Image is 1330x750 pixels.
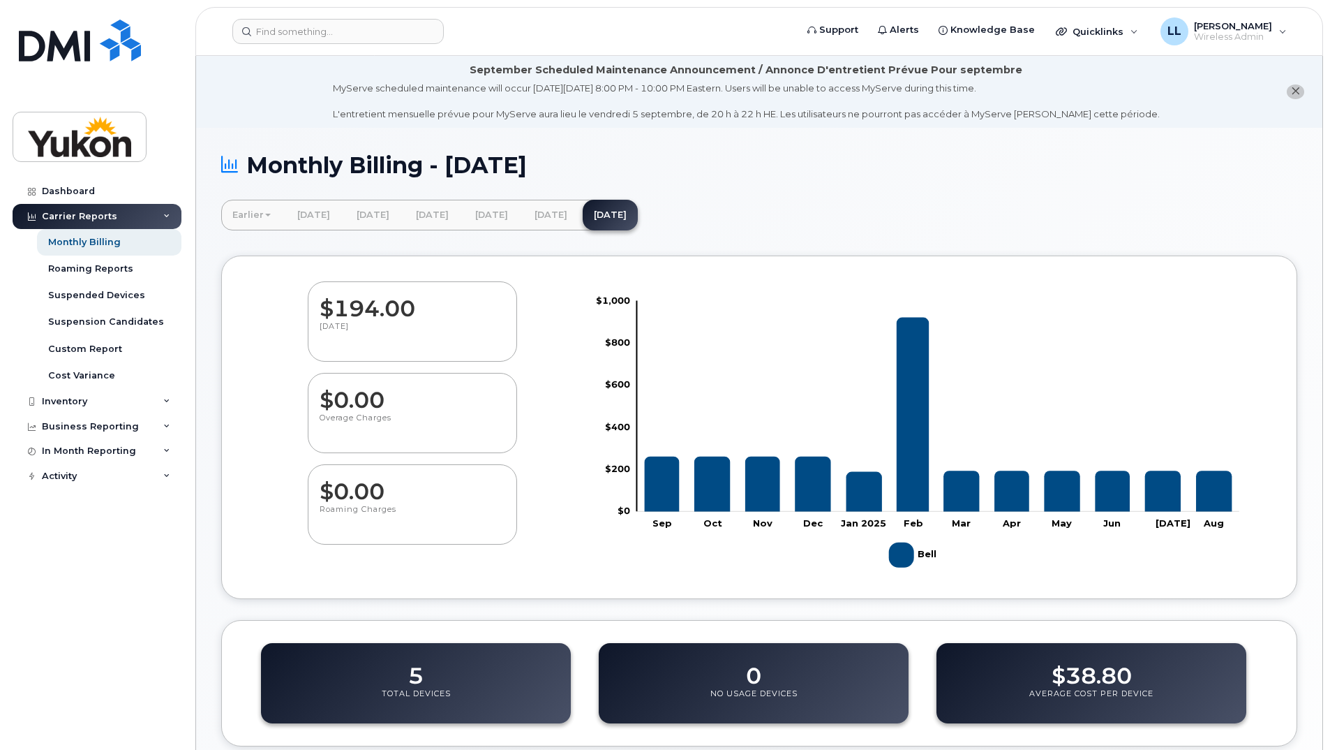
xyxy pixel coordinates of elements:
[320,413,505,438] p: Overage Charges
[345,200,401,230] a: [DATE]
[605,379,630,390] tspan: $600
[1029,689,1153,714] p: Average Cost Per Device
[746,649,761,689] dd: 0
[320,321,505,346] p: [DATE]
[904,518,923,529] tspan: Feb
[596,295,1240,573] g: Chart
[320,504,505,529] p: Roaming Charges
[618,506,630,517] tspan: $0
[320,465,505,504] dd: $0.00
[523,200,578,230] a: [DATE]
[1052,649,1132,689] dd: $38.80
[889,537,940,573] g: Legend
[652,518,672,529] tspan: Sep
[1287,84,1304,99] button: close notification
[470,63,1022,78] div: September Scheduled Maintenance Announcement / Annonce D'entretient Prévue Pour septembre
[405,200,460,230] a: [DATE]
[382,689,451,714] p: Total Devices
[1203,518,1224,529] tspan: Aug
[596,295,630,306] tspan: $1,000
[320,374,505,413] dd: $0.00
[408,649,424,689] dd: 5
[841,518,886,529] tspan: Jan 2025
[221,153,1297,177] h1: Monthly Billing - [DATE]
[583,200,638,230] a: [DATE]
[889,537,940,573] g: Bell
[952,518,971,529] tspan: Mar
[605,337,630,348] tspan: $800
[1156,518,1190,529] tspan: [DATE]
[333,82,1160,121] div: MyServe scheduled maintenance will occur [DATE][DATE] 8:00 PM - 10:00 PM Eastern. Users will be u...
[803,518,823,529] tspan: Dec
[286,200,341,230] a: [DATE]
[605,421,630,432] tspan: $400
[605,463,630,474] tspan: $200
[710,689,798,714] p: No Usage Devices
[320,282,505,321] dd: $194.00
[703,518,722,529] tspan: Oct
[753,518,772,529] tspan: Nov
[1052,518,1072,529] tspan: May
[221,200,282,230] a: Earlier
[1103,518,1121,529] tspan: Jun
[464,200,519,230] a: [DATE]
[1002,518,1021,529] tspan: Apr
